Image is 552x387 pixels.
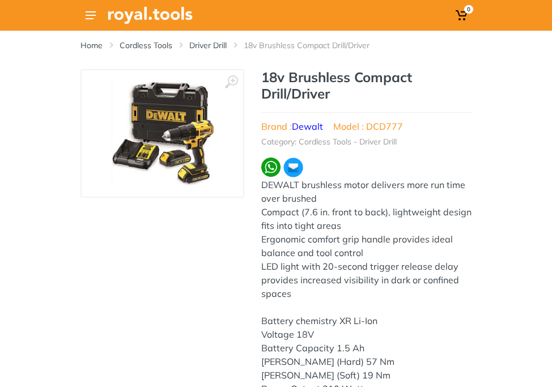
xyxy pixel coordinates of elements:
a: Home [80,40,103,51]
img: Royal Tools - 18v Brushless Compact Drill/Driver [111,82,214,185]
a: Cordless Tools [120,40,172,51]
li: 18v Brushless Compact Drill/Driver [244,40,387,51]
img: wa.webp [261,158,281,177]
li: Model : DCD777 [333,120,403,133]
li: Category: Cordless Tools - Driver Drill [261,136,397,148]
a: 0 [453,5,472,25]
a: Driver Drill [189,40,227,51]
li: Brand : [261,120,323,133]
img: Royal Tools Logo [108,7,193,24]
h1: 18v Brushless Compact Drill/Driver [261,69,472,102]
nav: breadcrumb [80,40,472,51]
a: Dewalt [292,121,323,132]
span: 0 [464,5,473,14]
img: ma.webp [283,157,304,178]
